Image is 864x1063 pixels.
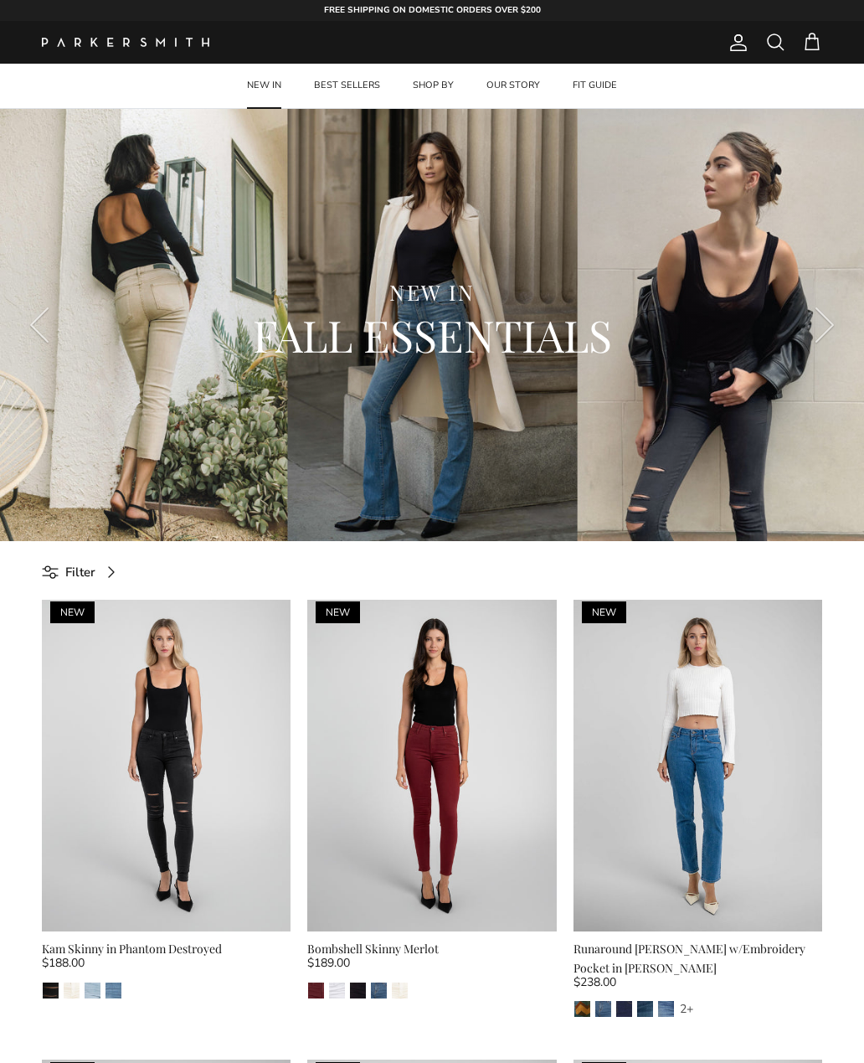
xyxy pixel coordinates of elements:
[65,562,95,582] span: Filter
[64,983,80,998] img: Creamsickle
[471,64,555,108] a: OUR STORY
[657,1000,675,1018] a: Lust
[573,940,822,978] div: Runaround [PERSON_NAME] w/Embroidery Pocket in [PERSON_NAME]
[349,982,367,999] a: Noir
[43,983,59,998] img: Phantom Destroyed
[679,1001,695,1017] div: 2+
[391,982,409,999] a: Creamsickle
[392,983,408,998] img: Creamsickle
[594,1000,612,1018] a: Jagger
[299,64,395,108] a: BEST SELLERS
[42,554,127,591] a: Filter
[558,64,632,108] a: FIT GUIDE
[678,1000,718,1018] a: 2+
[350,983,366,998] img: Noir
[574,1001,590,1017] img: Fairchild
[105,983,121,998] img: Laguna
[42,940,291,958] div: Kam Skinny in Phantom Destroyed
[307,940,556,958] div: Bombshell Skinny Merlot
[573,940,822,1018] a: Runaround [PERSON_NAME] w/Embroidery Pocket in [PERSON_NAME] $238.00 FairchildJaggerCamdenGashLus...
[42,38,209,47] img: Parker Smith
[75,279,789,307] div: NEW IN
[42,982,59,999] a: Phantom Destroyed
[398,64,469,108] a: SHOP BY
[75,307,789,363] h2: FALL ESSENTIALS
[637,1001,653,1017] img: Gash
[328,982,346,999] a: Eternal White
[232,64,296,108] a: NEW IN
[636,1000,654,1018] a: Gash
[307,940,556,999] a: Bombshell Skinny Merlot $189.00 MerlotEternal WhiteNoirJaggerCreamsickle
[307,982,325,999] a: Merlot
[324,4,541,16] strong: FREE SHIPPING ON DOMESTIC ORDERS OVER $200
[63,982,80,999] a: Creamsickle
[308,983,324,998] img: Merlot
[307,954,350,973] span: $189.00
[371,983,387,998] img: Jagger
[329,983,345,998] img: Eternal White
[42,954,85,973] span: $188.00
[84,982,101,999] a: Malibu Destroy
[595,1001,611,1017] img: Jagger
[105,982,122,999] a: Laguna
[42,940,291,999] a: Kam Skinny in Phantom Destroyed $188.00 Phantom DestroyedCreamsickleMalibu DestroyLaguna
[658,1001,674,1017] img: Lust
[573,973,616,992] span: $238.00
[722,33,748,53] a: Account
[573,1000,591,1018] a: Fairchild
[370,982,388,999] a: Jagger
[85,983,100,998] img: Malibu Destroy
[616,1001,632,1017] img: Camden
[615,1000,633,1018] a: Camden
